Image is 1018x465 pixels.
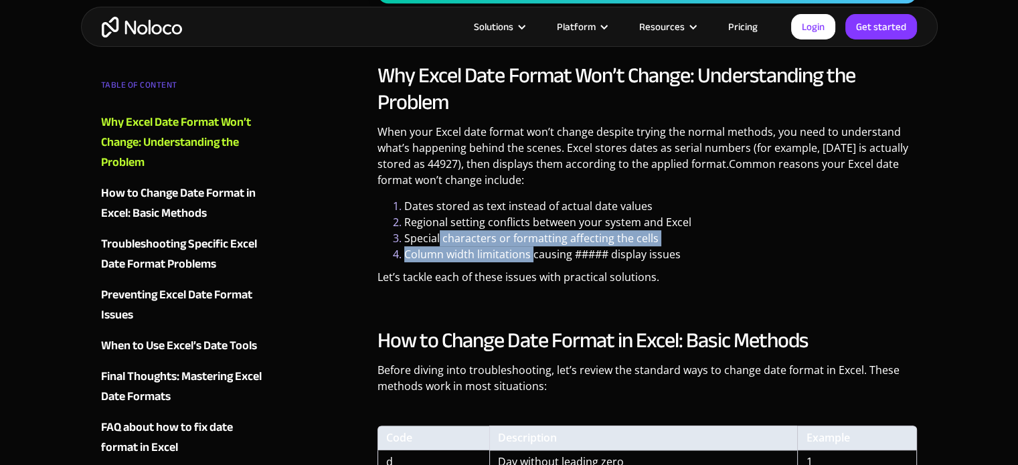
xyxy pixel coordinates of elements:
p: When your Excel date format won’t change despite trying the normal methods, you need to understan... [377,124,918,198]
h2: Why Excel Date Format Won’t Change: Understanding the Problem [377,62,918,116]
a: Final Thoughts: Mastering Excel Date Formats [101,367,263,407]
a: home [102,17,182,37]
div: TABLE OF CONTENT [101,75,263,102]
a: Why Excel Date Format Won’t Change: Understanding the Problem [101,112,263,173]
a: How to Change Date Format in Excel: Basic Methods [101,183,263,223]
a: Login [791,14,835,39]
div: Platform [557,18,596,35]
div: Solutions [474,18,513,35]
li: Special characters or formatting affecting the cells [404,230,918,246]
div: Solutions [457,18,540,35]
div: Resources [622,18,711,35]
a: FAQ about how to fix date format in Excel [101,417,263,458]
th: Example [797,426,917,450]
div: When to Use Excel’s Date Tools [101,336,257,356]
th: Code [377,426,489,450]
a: Pricing [711,18,774,35]
a: Preventing Excel Date Format Issues [101,285,263,325]
li: Dates stored as text instead of actual date values [404,198,918,214]
p: Let’s tackle each of these issues with practical solutions. [377,269,918,295]
li: Regional setting conflicts between your system and Excel [404,214,918,230]
li: Column width limitations causing ##### display issues [404,246,918,262]
p: Before diving into troubleshooting, let’s review the standard ways to change date format in Excel... [377,362,918,404]
th: Description [489,426,797,450]
a: Troubleshooting Specific Excel Date Format Problems [101,234,263,274]
a: When to Use Excel’s Date Tools [101,336,263,356]
div: Resources [639,18,685,35]
a: Get started [845,14,917,39]
h2: How to Change Date Format in Excel: Basic Methods [377,327,918,354]
div: Platform [540,18,622,35]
